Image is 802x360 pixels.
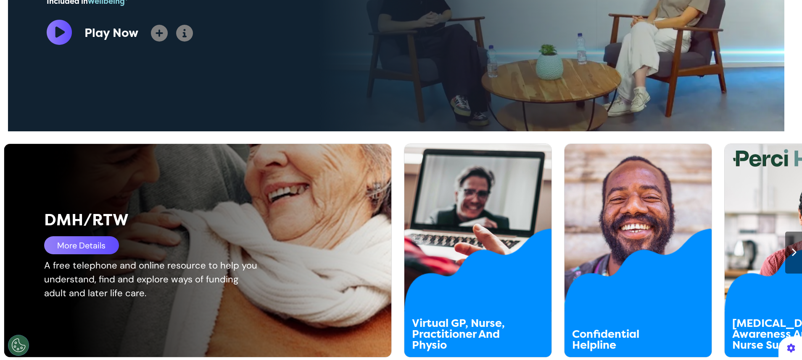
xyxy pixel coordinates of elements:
div: DMH/RTW [44,208,314,232]
div: Confidential Helpline [572,329,675,351]
div: A free telephone and online resource to help you understand, find and explore ways of funding adu... [44,258,260,300]
div: Virtual GP, Nurse, Practitioner And Physio [412,318,515,351]
button: Open Preferences [8,335,29,356]
div: More Details [44,236,119,254]
div: Play Now [84,24,138,42]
